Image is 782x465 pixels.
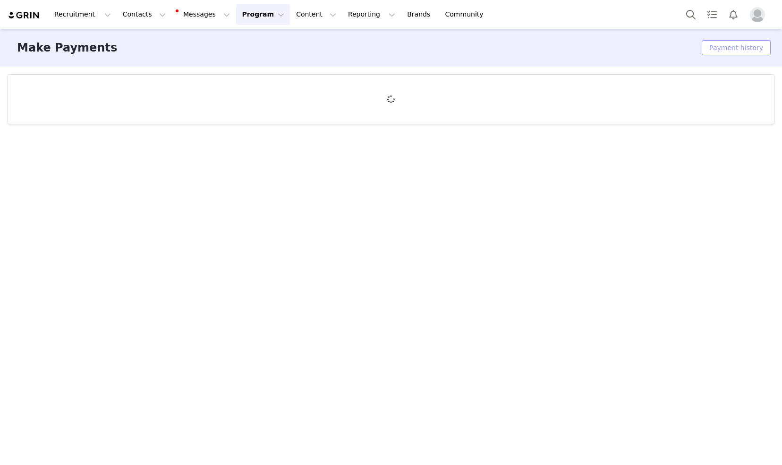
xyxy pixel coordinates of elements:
button: Program [236,4,290,25]
button: Reporting [342,4,401,25]
button: Profile [744,7,774,22]
img: grin logo [8,11,41,20]
button: Notifications [723,4,744,25]
img: placeholder-profile.jpg [750,7,765,22]
button: Recruitment [49,4,117,25]
button: Contacts [117,4,171,25]
button: Search [680,4,701,25]
a: Tasks [702,4,722,25]
button: Messages [172,4,236,25]
button: Content [290,4,342,25]
h3: Make Payments [17,39,117,56]
a: Community [440,4,493,25]
a: Brands [401,4,439,25]
button: Payment history [702,40,771,55]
